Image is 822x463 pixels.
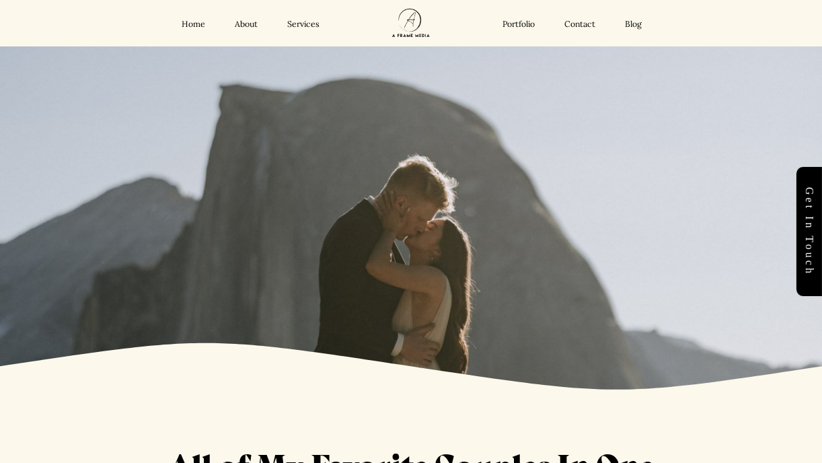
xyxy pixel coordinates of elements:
a: Blog [625,19,642,30]
a: Contact [564,19,595,30]
a: Get in touch [796,167,822,296]
a: Home [182,19,205,30]
a: Services [287,19,320,30]
a: Portfolio [502,19,535,30]
a: About [235,19,258,30]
